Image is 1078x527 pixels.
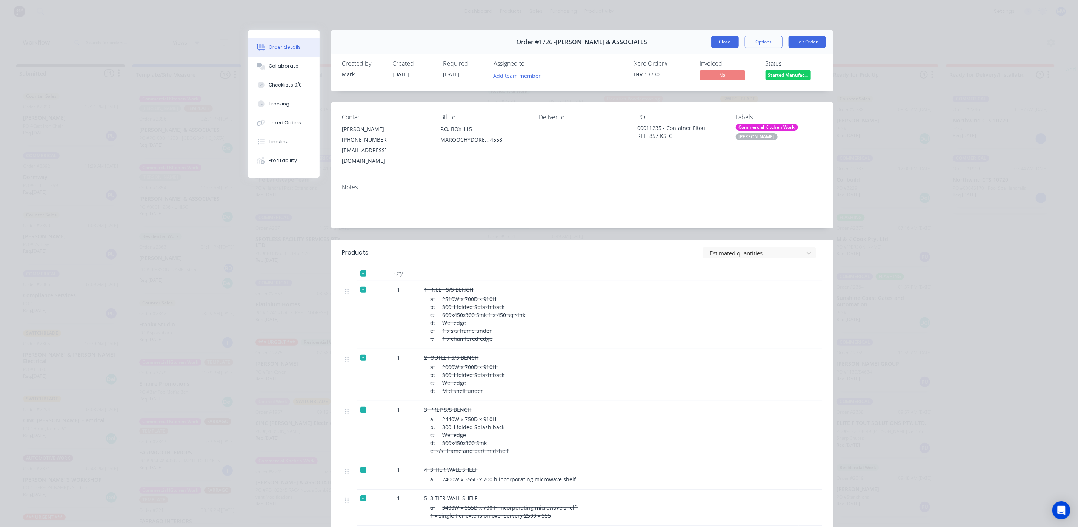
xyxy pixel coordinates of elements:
div: Checklists 0/0 [269,82,302,88]
button: Checklists 0/0 [248,76,320,94]
button: Add team member [494,70,545,80]
div: INV-13730 [634,70,691,78]
div: Products [342,248,369,257]
span: 1 [397,466,400,474]
button: Order details [248,38,320,57]
span: 3. PREP S/S BENCH [424,406,472,413]
span: 1 [397,354,400,362]
div: Created by [342,60,384,67]
div: Notes [342,184,822,191]
span: a. 2000W x 700D x 910H b. 300H folded Splash back c. Wet edge d. Mid shelf under [431,363,505,394]
button: Add team member [489,70,545,80]
div: PO [637,114,724,121]
div: [PERSON_NAME] [342,124,429,134]
div: Commercial Kitchen Work [736,124,798,131]
span: 2. OUTLET S/S BENCH [424,354,479,361]
div: Order details [269,44,301,51]
button: Collaborate [248,57,320,76]
div: [PHONE_NUMBER] [342,134,429,145]
div: Linked Orders [269,119,301,126]
div: [PERSON_NAME] [736,133,778,140]
span: [DATE] [443,71,460,78]
button: Options [745,36,783,48]
button: Linked Orders [248,113,320,132]
span: 4. 3 TIER WALL SHELF [424,466,478,473]
span: a. 2400W x 355D x 700 h incorporating microwave shelf [431,476,576,483]
div: MAROOCHYDORE, , 4558 [440,134,527,145]
div: [EMAIL_ADDRESS][DOMAIN_NAME] [342,145,429,166]
span: No [700,70,745,80]
button: Timeline [248,132,320,151]
div: Tracking [269,100,289,107]
div: Labels [736,114,822,121]
button: Tracking [248,94,320,113]
div: P.O. BOX 115 [440,124,527,134]
div: P.O. BOX 115MAROOCHYDORE, , 4558 [440,124,527,148]
button: Edit Order [789,36,826,48]
span: a. 3400W x 355D x 700 H incorporating microwave shelf 1 x single tier extension over servery 2500... [431,504,578,519]
span: [PERSON_NAME] & ASSOCIATES [556,39,647,46]
div: Qty [376,266,421,281]
div: Collaborate [269,63,298,70]
span: Order #1726 - [517,39,556,46]
span: Started Manufac... [766,70,811,80]
span: 1 [397,406,400,414]
span: 5. 3 TIER WALL SHELF [424,495,478,502]
span: 1 [397,286,400,294]
button: Close [711,36,739,48]
span: a. 2440W x 750D x 910H b. 300H folded Splash back c. Wet edge d. 300x450x300 Sink e. s/s frame an... [431,416,509,454]
div: Required [443,60,485,67]
div: 00011235 - Container Fitout REF: 857 KSLC [637,124,724,140]
div: Invoiced [700,60,757,67]
div: Status [766,60,822,67]
div: Open Intercom Messenger [1052,501,1070,519]
div: Mark [342,70,384,78]
div: Timeline [269,138,289,145]
div: Profitability [269,157,297,164]
div: Bill to [440,114,527,121]
span: [DATE] [393,71,409,78]
span: a. 2510W x 700D x 910H b. 300H folded Splash back c. 600x450x300 Sink 1 x 450 sq sink d. Wet edge... [431,295,526,342]
div: Created [393,60,434,67]
span: 1. INLET S/S BENCH [424,286,474,293]
button: Started Manufac... [766,70,811,82]
div: Assigned to [494,60,569,67]
div: Xero Order # [634,60,691,67]
div: [PERSON_NAME][PHONE_NUMBER][EMAIL_ADDRESS][DOMAIN_NAME] [342,124,429,166]
button: Profitability [248,151,320,170]
span: 1 [397,494,400,502]
div: Deliver to [539,114,625,121]
div: Contact [342,114,429,121]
